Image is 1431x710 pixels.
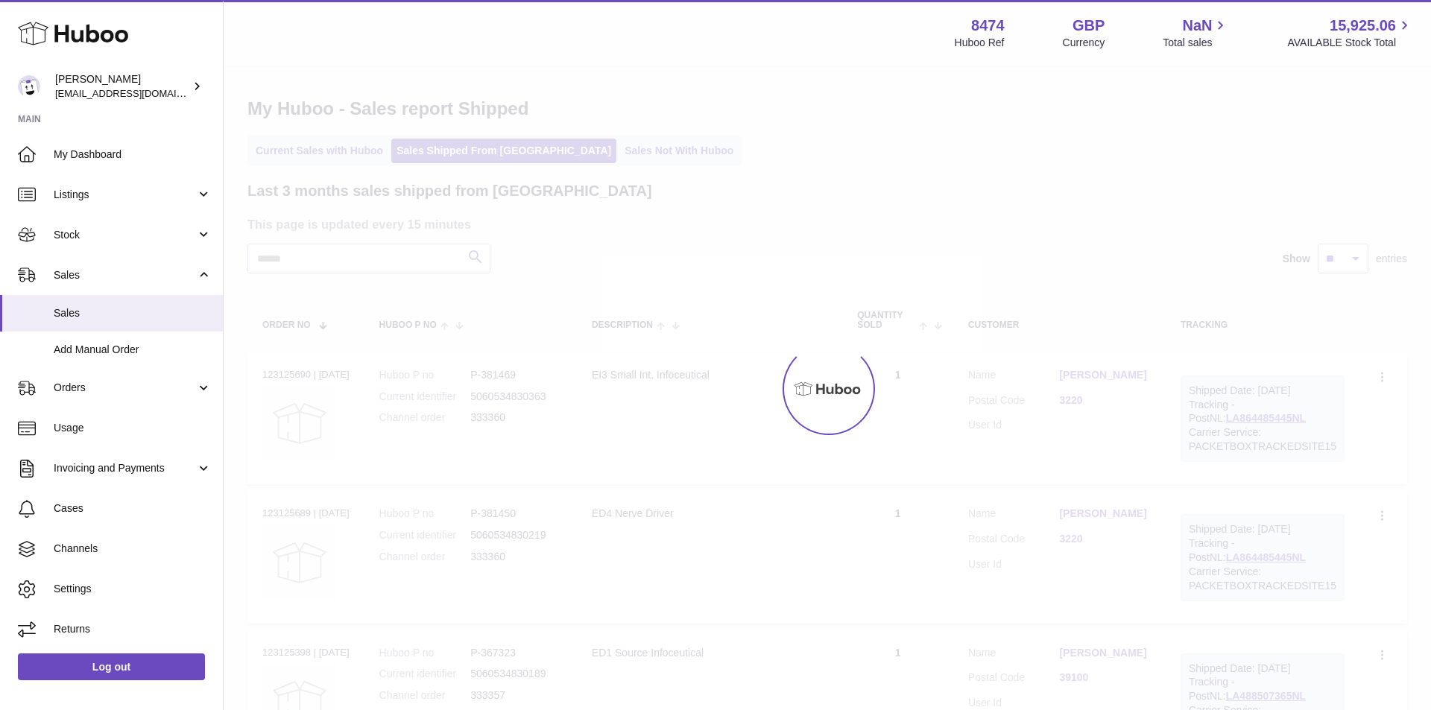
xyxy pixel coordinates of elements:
[18,653,205,680] a: Log out
[54,501,212,516] span: Cases
[54,542,212,556] span: Channels
[54,461,196,475] span: Invoicing and Payments
[955,36,1005,50] div: Huboo Ref
[1073,16,1105,36] strong: GBP
[1182,16,1212,36] span: NaN
[1287,16,1413,50] a: 15,925.06 AVAILABLE Stock Total
[54,268,196,282] span: Sales
[971,16,1005,36] strong: 8474
[54,421,212,435] span: Usage
[1163,36,1229,50] span: Total sales
[18,75,40,98] img: orders@neshealth.com
[54,188,196,202] span: Listings
[54,306,212,320] span: Sales
[55,87,219,99] span: [EMAIL_ADDRESS][DOMAIN_NAME]
[54,381,196,395] span: Orders
[55,72,189,101] div: [PERSON_NAME]
[54,343,212,357] span: Add Manual Order
[1063,36,1105,50] div: Currency
[1287,36,1413,50] span: AVAILABLE Stock Total
[1330,16,1396,36] span: 15,925.06
[54,622,212,636] span: Returns
[54,148,212,162] span: My Dashboard
[54,582,212,596] span: Settings
[1163,16,1229,50] a: NaN Total sales
[54,228,196,242] span: Stock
